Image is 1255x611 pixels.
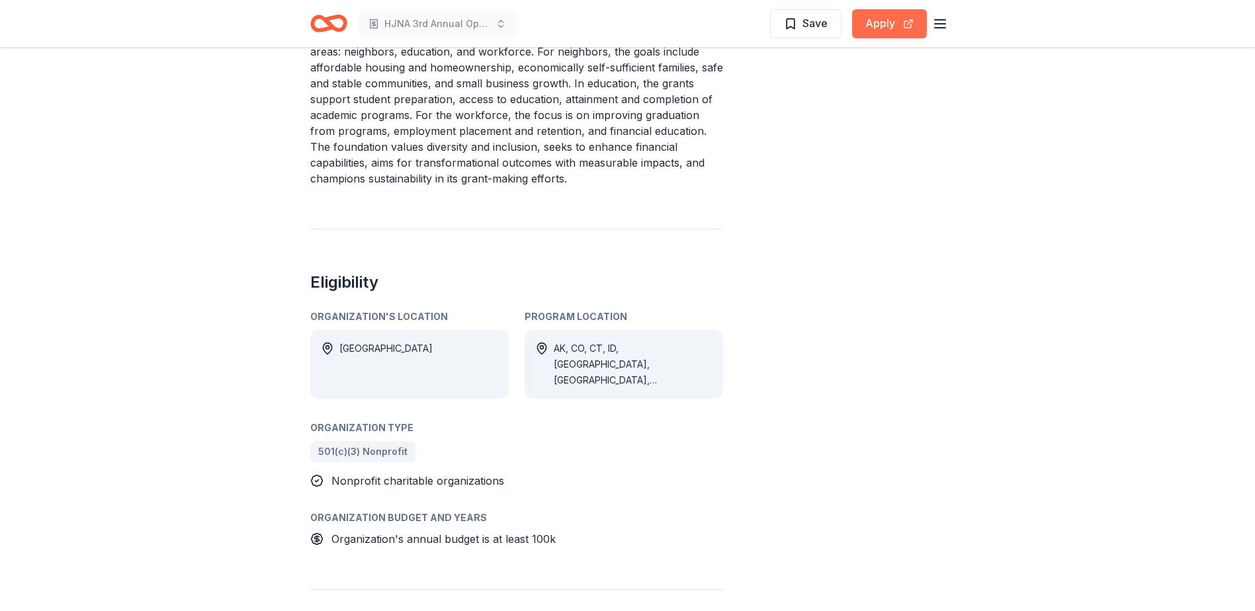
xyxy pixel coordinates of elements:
[525,309,723,325] div: Program Location
[310,8,347,39] a: Home
[331,474,504,487] span: Nonprofit charitable organizations
[331,532,556,546] span: Organization's annual budget is at least 100k
[318,444,408,460] span: 501(c)(3) Nonprofit
[339,341,433,388] div: [GEOGRAPHIC_DATA]
[770,9,842,38] button: Save
[554,341,713,388] div: AK, CO, CT, ID, [GEOGRAPHIC_DATA], [GEOGRAPHIC_DATA], [GEOGRAPHIC_DATA], [GEOGRAPHIC_DATA], [GEOG...
[310,309,509,325] div: Organization's Location
[358,11,517,37] button: HJNA 3rd Annual Open House
[384,16,490,32] span: HJNA 3rd Annual Open House
[310,420,723,436] div: Organization Type
[310,441,415,462] a: 501(c)(3) Nonprofit
[310,510,723,526] div: Organization Budget And Years
[802,15,828,32] span: Save
[852,9,927,38] button: Apply
[310,12,723,186] p: The grant program from KeyBank Foundation aims to support organizations and programs that prepare...
[310,272,723,293] h2: Eligibility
